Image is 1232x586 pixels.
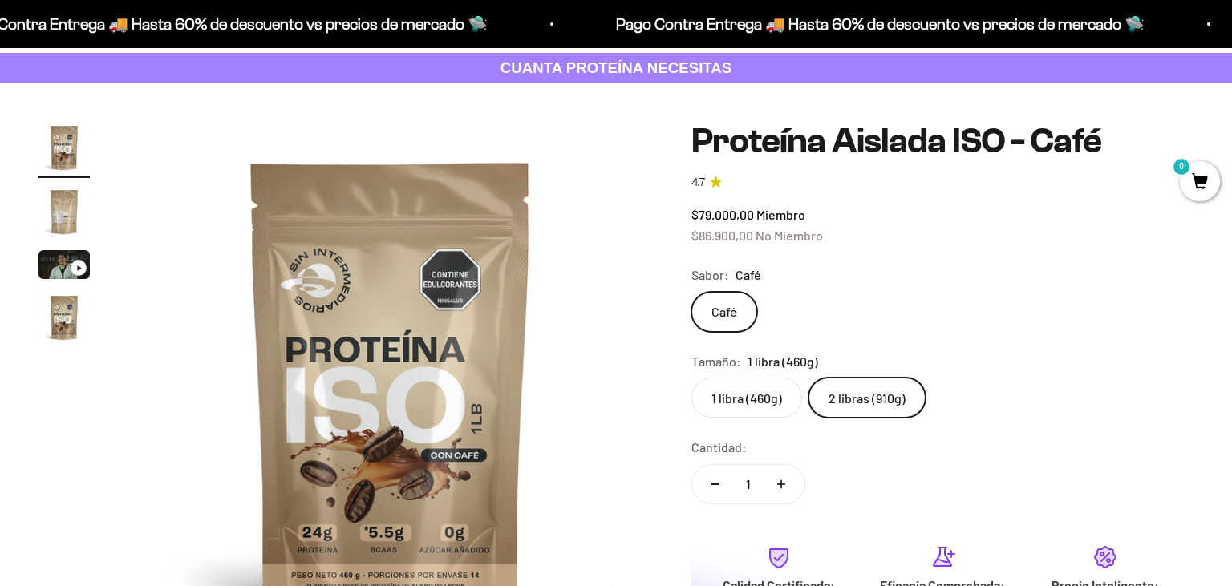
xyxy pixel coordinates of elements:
[1172,157,1191,176] mark: 0
[38,122,90,178] button: Ir al artículo 1
[692,465,739,503] button: Reducir cantidad
[38,122,90,173] img: Proteína Aislada ISO - Café
[500,59,732,76] strong: CUANTA PROTEÍNA NECESITAS
[443,11,971,37] p: Pago Contra Entrega 🚚 Hasta 60% de descuento vs precios de mercado 🛸
[736,265,761,285] span: Café
[691,174,705,192] span: 4.7
[691,265,729,285] legend: Sabor:
[38,186,90,237] img: Proteína Aislada ISO - Café
[38,186,90,242] button: Ir al artículo 2
[691,174,1193,192] a: 4.74.7 de 5.0 estrellas
[748,351,818,372] span: 1 libra (460g)
[758,465,804,503] button: Aumentar cantidad
[691,122,1193,160] h1: Proteína Aislada ISO - Café
[38,292,90,343] img: Proteína Aislada ISO - Café
[691,351,741,372] legend: Tamaño:
[756,228,823,243] span: No Miembro
[691,437,747,458] label: Cantidad:
[691,228,753,243] span: $86.900,00
[756,207,805,222] span: Miembro
[1180,174,1220,192] a: 0
[38,250,90,284] button: Ir al artículo 3
[38,292,90,348] button: Ir al artículo 4
[691,207,754,222] span: $79.000,00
